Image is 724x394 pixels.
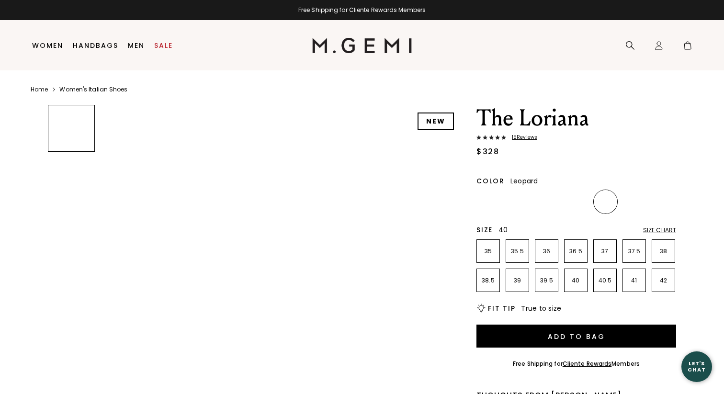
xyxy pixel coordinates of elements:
div: $328 [476,146,499,158]
a: Handbags [73,42,118,49]
p: 37.5 [623,248,645,255]
img: Chocolate [624,191,645,213]
h2: Fit Tip [488,304,515,312]
a: Sale [154,42,173,49]
img: Black [478,191,499,213]
p: 38.5 [477,277,499,284]
p: 42 [652,277,675,284]
p: 36 [535,248,558,255]
img: The Loriana [48,156,94,202]
img: M.Gemi [312,38,412,53]
img: The Loriana [48,308,94,354]
h2: Color [476,177,505,185]
a: Home [31,86,48,93]
p: 41 [623,277,645,284]
img: Light Tan [507,191,529,213]
img: The Loriana [48,206,94,252]
p: 40 [565,277,587,284]
h2: Size [476,226,493,234]
a: 15Reviews [476,135,676,142]
p: 35 [477,248,499,255]
p: 37 [594,248,616,255]
h1: The Loriana [476,105,676,132]
a: Women [32,42,63,49]
button: Add to Bag [476,325,676,348]
span: True to size [521,304,561,313]
div: Size Chart [643,226,676,234]
p: 39.5 [535,277,558,284]
div: Let's Chat [681,360,712,372]
img: Navy [653,191,675,213]
p: 36.5 [565,248,587,255]
img: Gunmetal [566,191,587,213]
span: 40 [498,225,508,235]
span: Leopard [510,176,538,186]
p: 38 [652,248,675,255]
img: The Loriana [48,257,94,303]
a: Cliente Rewards [563,360,612,368]
p: 40.5 [594,277,616,284]
img: Dark Red [536,191,558,213]
span: 15 Review s [506,135,537,140]
a: Men [128,42,145,49]
img: Leopard [595,191,616,213]
div: Free Shipping for Members [513,360,640,368]
p: 35.5 [506,248,529,255]
a: Women's Italian Shoes [59,86,127,93]
div: NEW [418,113,454,130]
p: 39 [506,277,529,284]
